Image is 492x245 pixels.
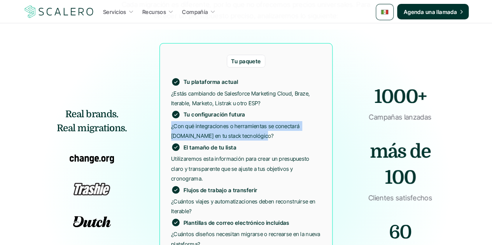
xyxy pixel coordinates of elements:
h5: Real brands. Real migrations. [30,107,154,135]
strong: más de 100 [370,141,434,188]
p: El tamaño de tu lista [184,143,236,151]
p: Utilizaremos esta información para crear un presupuesto claro y transparente que se ajuste a tus ... [171,154,321,183]
p: Tu paquete [231,57,261,65]
a: Scalero company logotype [23,5,95,19]
p: Agenda una llamada [403,8,457,16]
a: Agenda una llamada [397,4,469,19]
p: Campañas lanzadas [355,112,445,123]
p: Servicios [103,8,126,16]
p: ¿Con qué integraciones o herramientas se conectará [DOMAIN_NAME] en tu stack tecnológico? [171,121,321,141]
p: Flujos de trabajo a transferir [184,186,257,194]
p: ¿Cuántos viajes y automatizaciones deben reconstruirse en Iterable? [171,196,321,216]
p: Tu plataforma actual [184,78,238,86]
img: 🇲🇽 [381,8,389,16]
p: Clientes satisfechos [355,193,445,204]
strong: 1000+ [374,86,426,108]
p: Compañía [182,8,208,16]
img: Scalero company logotype [23,4,95,19]
p: Plantillas de correo electrónico incluidas [184,219,289,227]
p: Recursos [142,8,166,16]
p: Tu configuración futura [184,110,245,118]
p: ¿Estás cambiando de Salesforce Marketing Cloud, Braze, Iterable, Marketo, Listrak u otro ESP? [171,89,321,108]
